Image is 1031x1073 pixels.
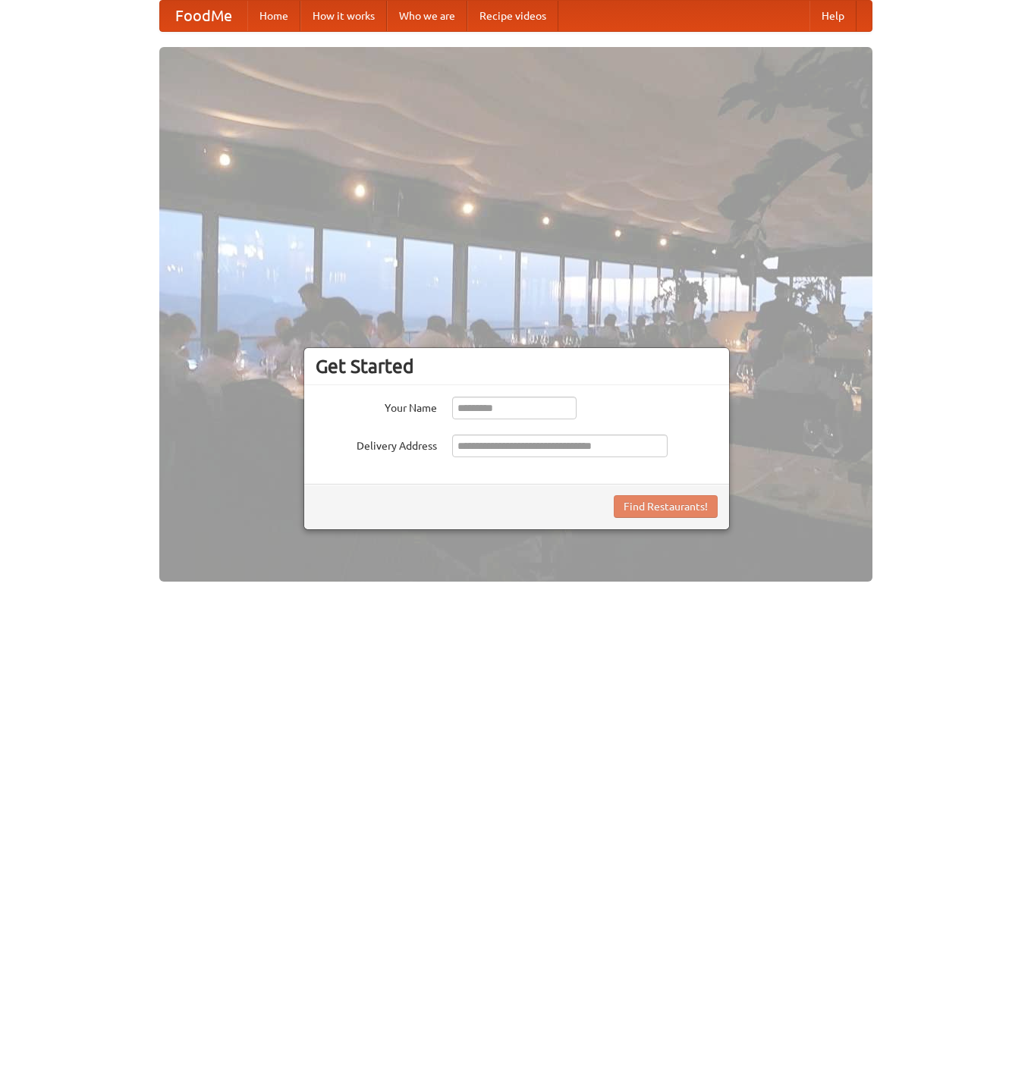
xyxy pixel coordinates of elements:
[316,397,437,416] label: Your Name
[247,1,300,31] a: Home
[160,1,247,31] a: FoodMe
[809,1,857,31] a: Help
[316,355,718,378] h3: Get Started
[316,435,437,453] label: Delivery Address
[467,1,558,31] a: Recipe videos
[614,495,718,518] button: Find Restaurants!
[387,1,467,31] a: Who we are
[300,1,387,31] a: How it works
